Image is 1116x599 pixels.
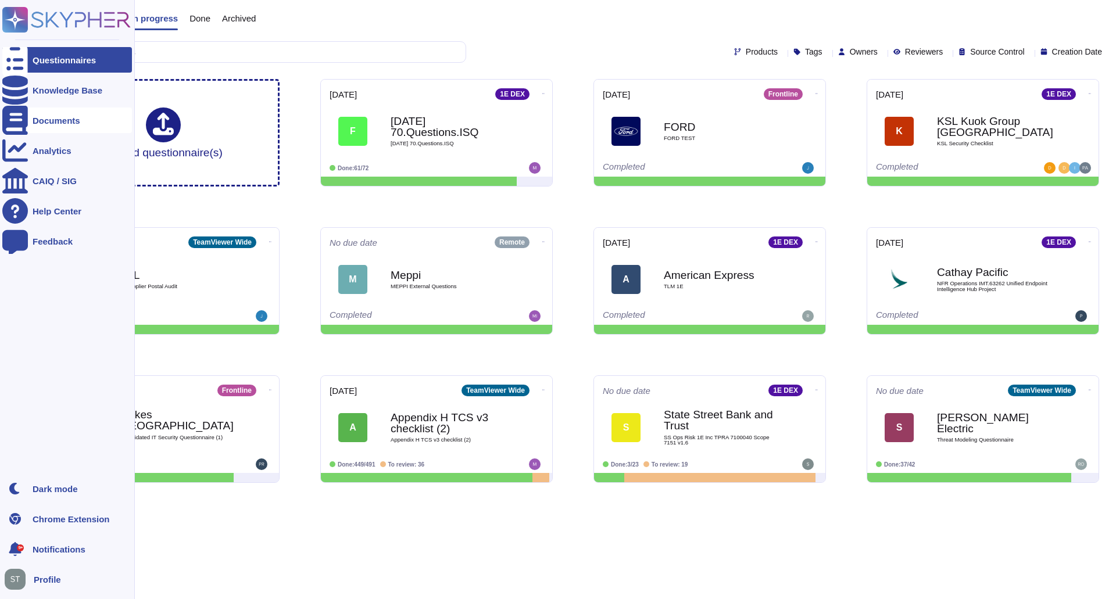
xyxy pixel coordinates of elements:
div: Help Center [33,207,81,216]
span: NFR Operations IMT.63262 Unified Endpoint Intelligence Hub Project [937,281,1053,292]
img: user [529,458,541,470]
span: Owners [850,48,878,56]
span: KSL Security Checklist [937,141,1053,146]
a: CAIQ / SIG [2,168,132,193]
span: [DATE] [330,386,357,395]
b: [DATE] 70.Questions.ISQ [391,116,507,138]
b: American Express [664,270,780,281]
div: TeamViewer Wide [1008,385,1076,396]
span: FORD TEST [664,135,780,141]
span: [DATE] [330,90,357,99]
span: E2 Supplier Postal Audit [117,284,234,289]
img: user [529,310,541,322]
span: Source Control [970,48,1024,56]
span: [DATE] 70.Questions.ISQ [391,141,507,146]
div: 1E DEX [1042,88,1076,100]
div: Completed [603,162,745,174]
span: No due date [876,386,924,395]
div: Questionnaires [33,56,96,64]
div: 1E DEX [768,385,803,396]
a: Feedback [2,228,132,254]
div: Knowledge Base [33,86,102,95]
div: A [338,413,367,442]
img: user [1044,162,1056,174]
span: [DATE] [603,238,630,247]
span: Done: 37/42 [884,461,915,468]
div: A [611,265,641,294]
a: Knowledge Base [2,77,132,103]
span: No due date [603,386,650,395]
img: user [1075,458,1087,470]
img: user [1058,162,1070,174]
div: 9+ [17,544,24,551]
img: user [256,458,267,470]
div: Completed [876,310,1018,322]
div: Frontline [217,385,256,396]
div: Frontline [764,88,803,100]
span: Creation Date [1052,48,1102,56]
div: Dark mode [33,485,78,493]
div: 1E DEX [768,236,803,248]
div: Upload questionnaire(s) [104,107,223,158]
span: Done: 3/23 [611,461,639,468]
span: TLM 1E [664,284,780,289]
span: [DATE] [876,90,903,99]
img: user [5,569,26,590]
img: user [802,310,814,322]
b: State Street Bank and Trust [664,409,780,431]
img: user [1075,310,1087,322]
b: Meppi [391,270,507,281]
b: KSL Kuok Group [GEOGRAPHIC_DATA] [937,116,1053,138]
b: Cathay Pacific [937,267,1053,278]
span: [DATE] [876,238,903,247]
b: Appendix H TCS v3 checklist (2) [391,412,507,434]
div: CAIQ / SIG [33,177,77,185]
span: Consolidated IT Security Questionnaire (1) Copy1 [117,435,234,446]
div: F [338,117,367,146]
span: Profile [34,575,61,584]
div: Remote [495,236,530,248]
span: Threat Modeling Questionnaire [937,437,1053,443]
input: Search by keywords [46,42,466,62]
img: Logo [611,117,641,146]
div: Chrome Extension [33,515,110,523]
span: In progress [130,14,178,23]
img: user [1079,162,1091,174]
a: Chrome Extension [2,506,132,532]
span: Appendix H TCS v3 checklist (2) [391,437,507,443]
div: S [885,413,914,442]
div: Documents [33,116,80,125]
div: Completed [876,162,1018,174]
div: 1E DEX [495,88,530,100]
div: Feedback [33,237,73,246]
div: M [338,265,367,294]
div: S [611,413,641,442]
div: 1E DEX [1042,236,1076,248]
span: To review: 19 [652,461,688,468]
img: user [256,310,267,322]
span: MEPPI External Questions [391,284,507,289]
div: Completed [330,310,472,322]
img: user [1069,162,1081,174]
a: Help Center [2,198,132,224]
img: user [802,162,814,174]
div: Completed [603,310,745,322]
span: [DATE] [603,90,630,99]
b: Brakes [GEOGRAPHIC_DATA] [117,409,234,431]
span: Reviewers [905,48,943,56]
div: K [885,117,914,146]
span: Notifications [33,545,85,554]
b: [PERSON_NAME] Electric [937,412,1053,434]
span: SS Ops Risk 1E Inc TPRA 7100040 Scope 7151 v1.6 [664,435,780,446]
img: Logo [885,265,914,294]
span: To review: 36 [388,461,425,468]
span: No due date [330,238,377,247]
span: Archived [222,14,256,23]
div: Analytics [33,146,71,155]
span: Done: 61/72 [338,165,369,171]
b: DHL [117,270,234,281]
span: Done [189,14,210,23]
a: Documents [2,107,132,133]
a: Analytics [2,138,132,163]
img: user [802,458,814,470]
